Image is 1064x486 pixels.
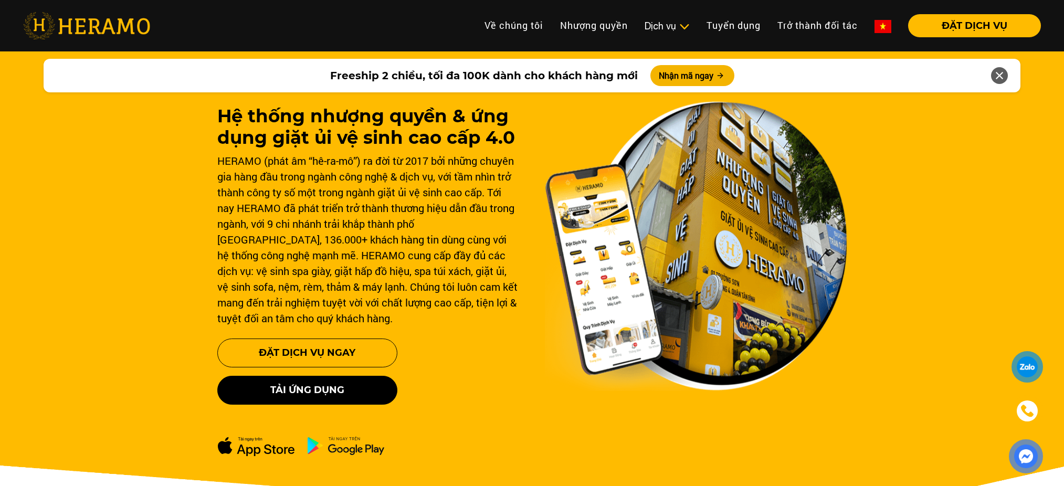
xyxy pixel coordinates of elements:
[545,101,847,391] img: banner
[552,14,636,37] a: Nhượng quyền
[679,22,690,32] img: subToggleIcon
[217,376,397,405] button: Tải ứng dụng
[1019,403,1036,419] img: phone-icon
[769,14,866,37] a: Trở thành đối tác
[1012,396,1042,426] a: phone-icon
[908,14,1041,37] button: ĐẶT DỊCH VỤ
[476,14,552,37] a: Về chúng tôi
[23,12,150,39] img: heramo-logo.png
[875,20,891,33] img: vn-flag.png
[330,68,638,83] span: Freeship 2 chiều, tối đa 100K dành cho khách hàng mới
[217,153,520,326] div: HERAMO (phát âm “hê-ra-mô”) ra đời từ 2017 bởi những chuyên gia hàng đầu trong ngành công nghệ & ...
[307,436,385,455] img: ch-dowload
[217,105,520,149] h1: Hệ thống nhượng quyền & ứng dụng giặt ủi vệ sinh cao cấp 4.0
[698,14,769,37] a: Tuyển dụng
[217,436,295,457] img: apple-dowload
[650,65,734,86] button: Nhận mã ngay
[645,19,690,33] div: Dịch vụ
[217,339,397,367] button: Đặt Dịch Vụ Ngay
[900,21,1041,30] a: ĐẶT DỊCH VỤ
